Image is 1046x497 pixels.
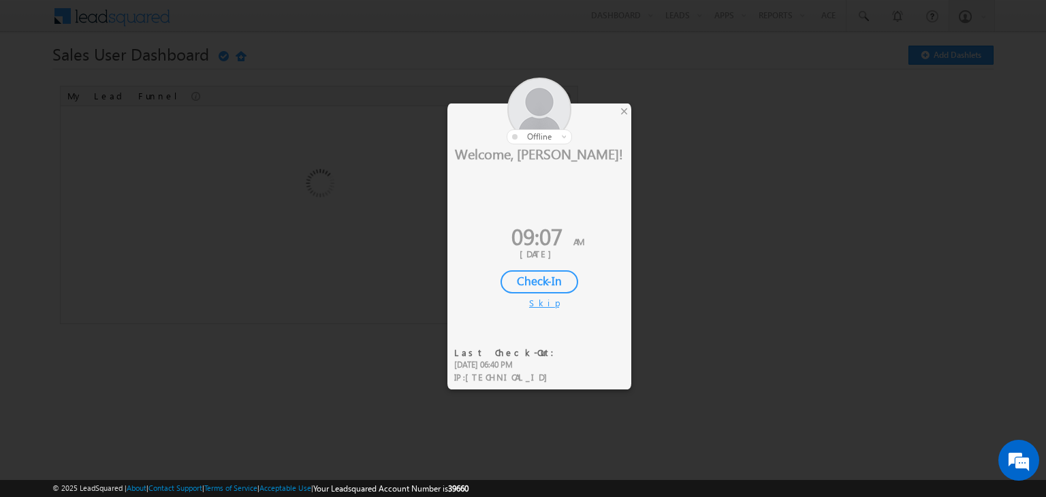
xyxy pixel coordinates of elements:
span: © 2025 LeadSquared | | | | | [52,482,469,495]
span: 39660 [448,483,469,494]
a: About [127,483,146,492]
span: 09:07 [511,221,562,251]
span: AM [573,236,584,247]
span: Your Leadsquared Account Number is [313,483,469,494]
a: Contact Support [148,483,202,492]
span: offline [527,131,552,142]
div: Last Check-Out: [454,347,562,359]
div: Check-In [501,270,578,293]
span: [TECHNICAL_ID] [465,371,554,383]
div: Skip [529,297,550,309]
div: × [617,103,631,118]
div: Welcome, [PERSON_NAME]! [447,144,631,162]
div: IP : [454,371,562,384]
div: [DATE] 06:40 PM [454,359,562,371]
div: [DATE] [458,248,621,260]
a: Terms of Service [204,483,257,492]
a: Acceptable Use [259,483,311,492]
